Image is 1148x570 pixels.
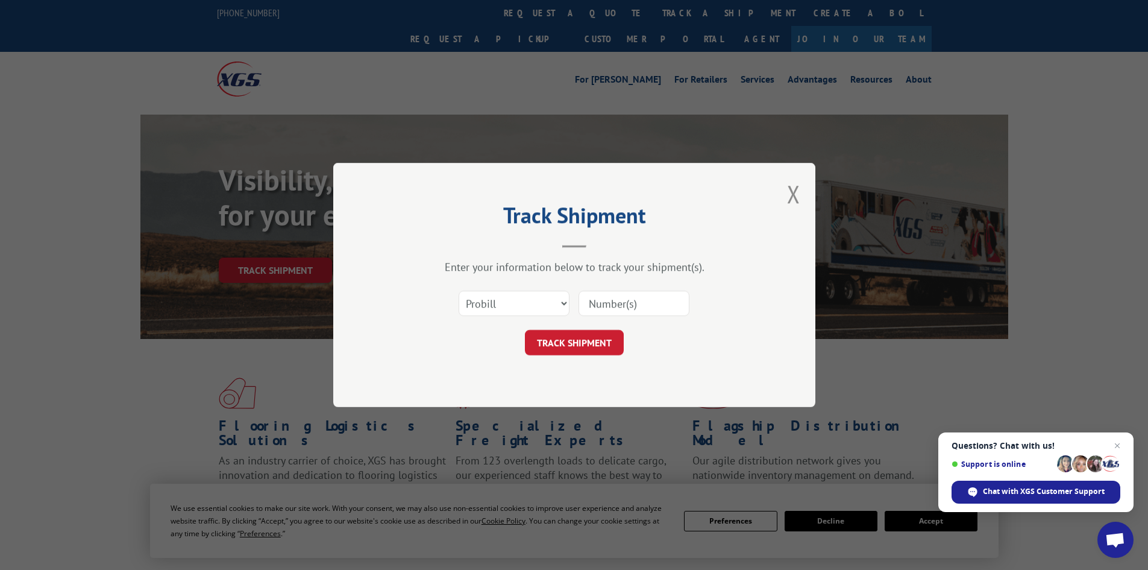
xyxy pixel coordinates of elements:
[1097,522,1134,558] a: Open chat
[579,291,689,316] input: Number(s)
[952,460,1053,469] span: Support is online
[787,178,800,210] button: Close modal
[952,481,1120,504] span: Chat with XGS Customer Support
[983,486,1105,497] span: Chat with XGS Customer Support
[525,330,624,355] button: TRACK SHIPMENT
[394,207,755,230] h2: Track Shipment
[394,260,755,274] div: Enter your information below to track your shipment(s).
[952,441,1120,451] span: Questions? Chat with us!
